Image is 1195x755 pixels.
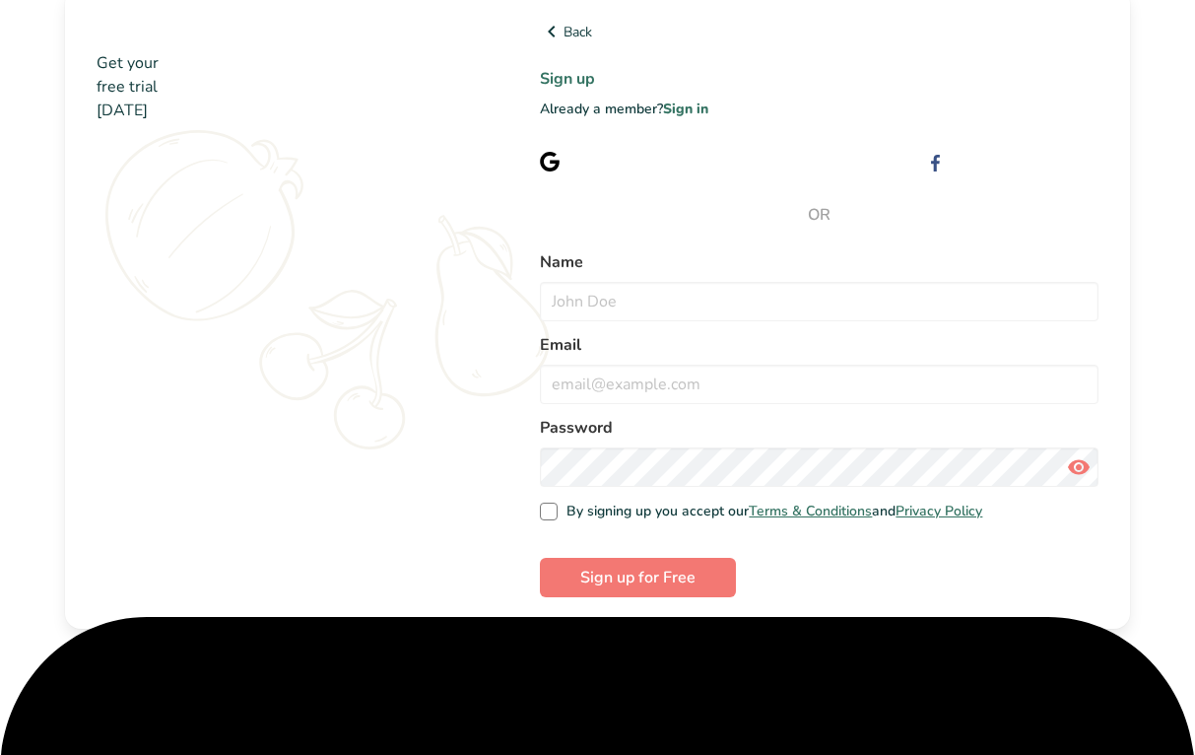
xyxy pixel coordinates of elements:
[540,558,736,597] button: Sign up for Free
[540,282,1098,321] input: John Doe
[540,333,1098,357] label: Email
[663,100,708,118] a: Sign in
[749,502,872,520] a: Terms & Conditions
[580,566,696,589] span: Sign up for Free
[623,152,699,171] span: with Google
[896,502,982,520] a: Privacy Policy
[540,365,1098,404] input: email@example.com
[97,20,289,44] img: Food Label Maker
[540,67,1098,91] h1: Sign up
[540,203,1098,227] span: OR
[575,151,699,172] div: Sign up
[540,250,1098,274] label: Name
[1006,152,1098,171] span: with Facebook
[97,51,477,122] h2: Get your free trial [DATE]
[959,151,1098,172] div: Sign up
[540,99,1098,119] p: Already a member?
[558,503,983,520] span: By signing up you accept our and
[540,416,1098,440] label: Password
[540,20,1098,43] a: Back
